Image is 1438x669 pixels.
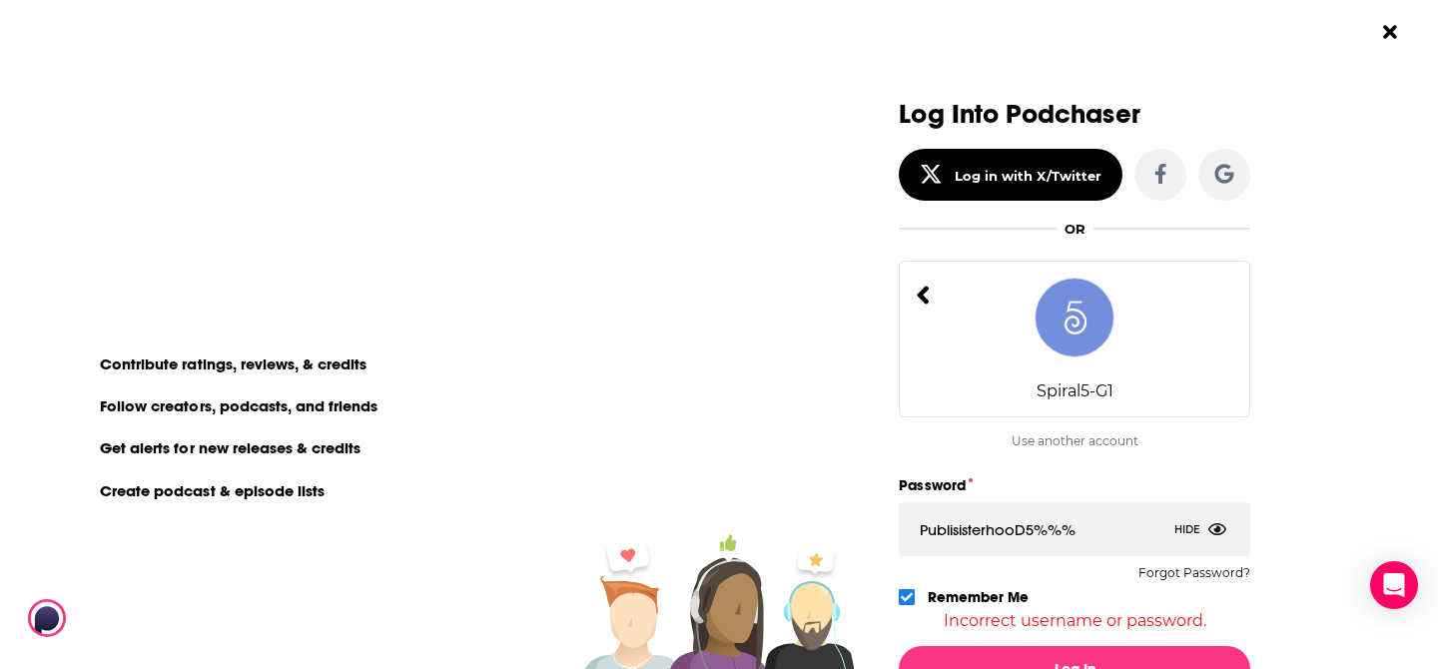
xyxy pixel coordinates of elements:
[28,599,220,637] img: Podchaser - Follow, Share and Rate Podcasts
[1370,561,1418,609] div: Open Intercom Messenger
[899,502,1250,556] input: Your Password
[185,105,381,133] a: create an account
[928,584,1029,610] label: Remember Me
[88,434,374,460] li: Get alerts for new releases & credits
[88,350,381,376] li: Contribute ratings, reviews, & credits
[1037,381,1113,400] div: Spiral5-G1
[899,433,1250,448] div: Use another account
[955,168,1101,184] div: Log in with X/Twitter
[88,477,339,503] li: Create podcast & episode lists
[899,149,1122,201] button: Log in with X/Twitter
[28,599,204,637] a: Podchaser - Follow, Share and Rate Podcasts
[88,316,487,334] li: On Podchaser you can:
[899,611,1250,630] div: Incorrect username or password.
[1371,13,1409,51] button: Close Button
[899,472,1250,498] label: Password
[1035,278,1114,357] img: Spiral5-G1
[1138,566,1250,580] button: Forgot Password?
[1065,221,1085,237] div: OR
[88,392,392,418] li: Follow creators, podcasts, and friends
[1174,502,1226,556] div: Hide
[899,100,1250,129] h3: Log Into Podchaser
